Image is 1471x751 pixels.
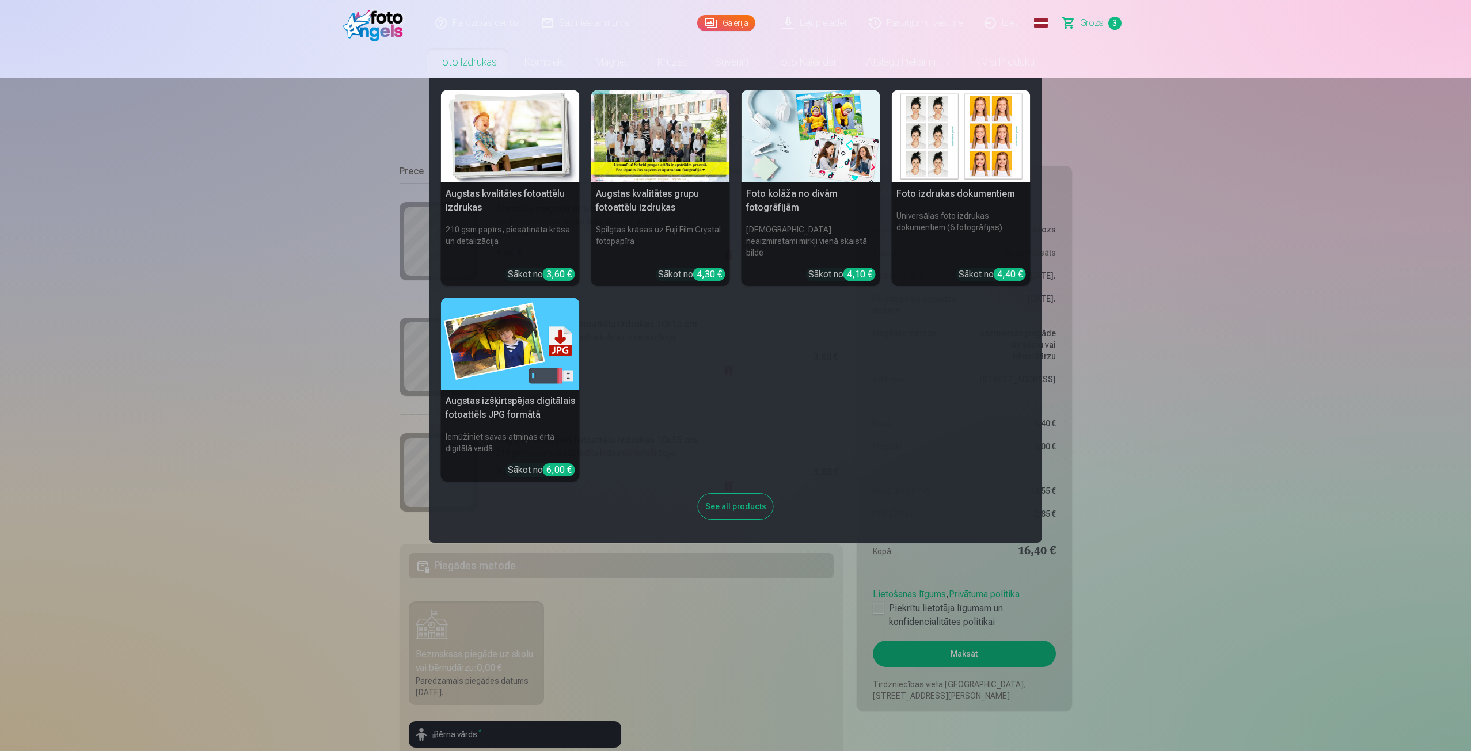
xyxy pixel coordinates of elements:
h5: Foto kolāža no divām fotogrāfijām [742,182,880,219]
a: Krūzes [644,46,701,78]
h5: Foto izdrukas dokumentiem [892,182,1031,205]
h5: Augstas kvalitātes grupu fotoattēlu izdrukas [591,182,730,219]
div: Sākot no [959,268,1026,281]
a: Magnēti [581,46,644,78]
div: 4,10 € [843,268,876,281]
div: Sākot no [508,463,575,477]
a: Augstas izšķirtspējas digitālais fotoattēls JPG formātāAugstas izšķirtspējas digitālais fotoattēl... [441,298,580,482]
h6: [DEMOGRAPHIC_DATA] neaizmirstami mirkļi vienā skaistā bildē [742,219,880,263]
a: Foto kolāža no divām fotogrāfijāmFoto kolāža no divām fotogrāfijām[DEMOGRAPHIC_DATA] neaizmirstam... [742,90,880,286]
div: Sākot no [658,268,725,281]
h6: Iemūžiniet savas atmiņas ērtā digitālā veidā [441,426,580,459]
div: Sākot no [508,268,575,281]
div: 4,30 € [693,268,725,281]
a: Foto kalendāri [762,46,853,78]
h6: Universālas foto izdrukas dokumentiem (6 fotogrāfijas) [892,205,1031,263]
a: Galerija [697,15,755,31]
img: Augstas izšķirtspējas digitālais fotoattēls JPG formātā [441,298,580,390]
a: Augstas kvalitātes fotoattēlu izdrukasAugstas kvalitātes fotoattēlu izdrukas210 gsm papīrs, piesā... [441,90,580,286]
a: Atslēgu piekariņi [853,46,949,78]
h5: Augstas izšķirtspējas digitālais fotoattēls JPG formātā [441,390,580,426]
a: Foto izdrukas dokumentiemFoto izdrukas dokumentiemUniversālas foto izdrukas dokumentiem (6 fotogr... [892,90,1031,286]
span: 3 [1108,17,1122,30]
a: Foto izdrukas [423,46,511,78]
img: Foto izdrukas dokumentiem [892,90,1031,182]
span: Grozs [1080,16,1104,30]
a: Komplekti [511,46,581,78]
h6: Spilgtas krāsas uz Fuji Film Crystal fotopapīra [591,219,730,263]
h6: 210 gsm papīrs, piesātināta krāsa un detalizācija [441,219,580,263]
div: 3,60 € [543,268,575,281]
div: Sākot no [808,268,876,281]
a: Augstas kvalitātes grupu fotoattēlu izdrukasSpilgtas krāsas uz Fuji Film Crystal fotopapīraSākot ... [591,90,730,286]
div: See all products [698,493,774,520]
img: Foto kolāža no divām fotogrāfijām [742,90,880,182]
a: Visi produkti [949,46,1048,78]
div: 6,00 € [543,463,575,476]
div: 4,40 € [994,268,1026,281]
a: Suvenīri [701,46,762,78]
h5: Augstas kvalitātes fotoattēlu izdrukas [441,182,580,219]
a: See all products [698,500,774,512]
img: /fa1 [343,5,409,41]
img: Augstas kvalitātes fotoattēlu izdrukas [441,90,580,182]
